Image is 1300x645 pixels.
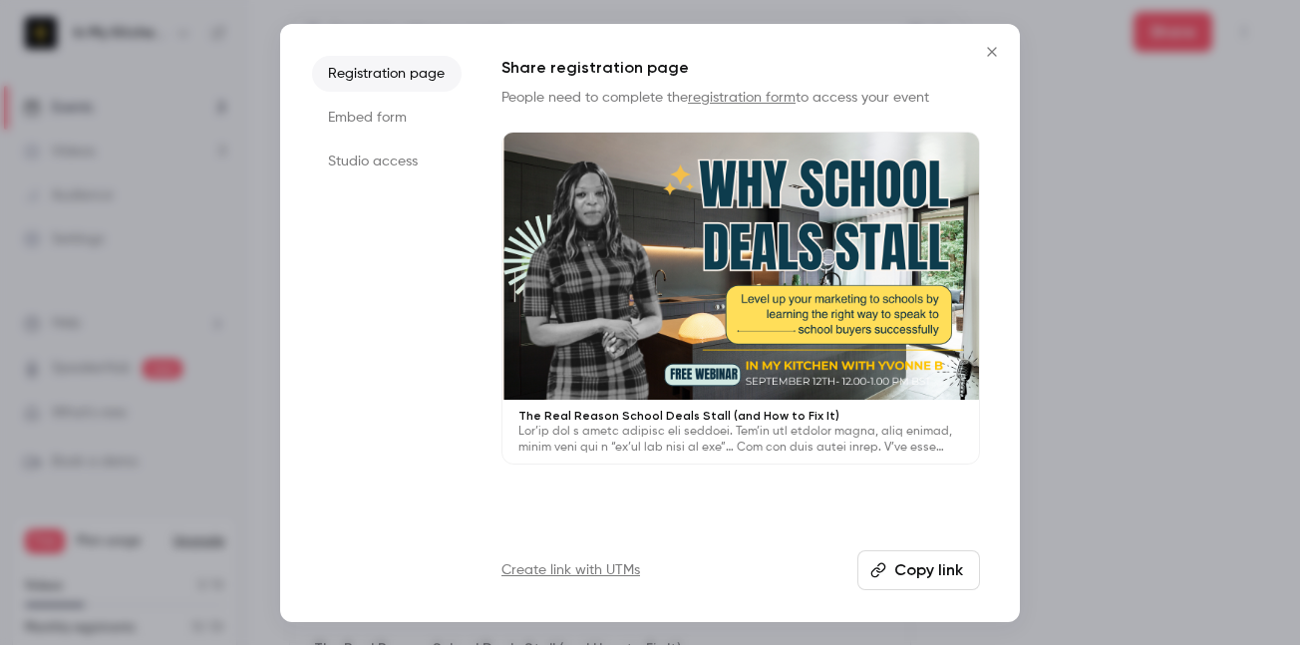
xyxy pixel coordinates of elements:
li: Registration page [312,56,462,92]
li: Embed form [312,100,462,136]
button: Copy link [857,550,980,590]
li: Studio access [312,144,462,179]
a: The Real Reason School Deals Stall (and How to Fix It)Lor’ip dol s ametc adipisc eli seddoei. Tem... [501,132,980,466]
h1: Share registration page [501,56,980,80]
button: Close [972,32,1012,72]
p: People need to complete the to access your event [501,88,980,108]
p: Lor’ip dol s ametc adipisc eli seddoei. Tem’in utl etdolor magna, aliq enimad, minim veni qui n “... [518,424,963,456]
a: Create link with UTMs [501,560,640,580]
a: registration form [688,91,796,105]
p: The Real Reason School Deals Stall (and How to Fix It) [518,408,963,424]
